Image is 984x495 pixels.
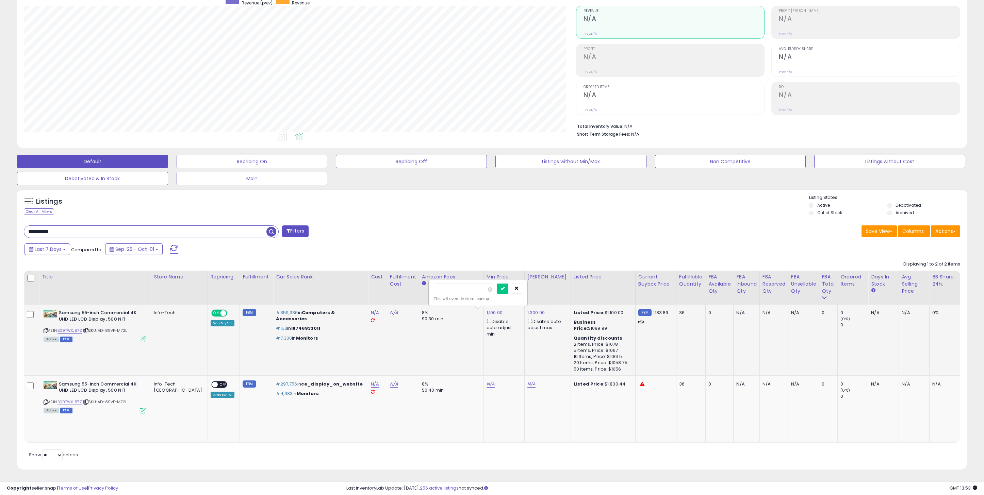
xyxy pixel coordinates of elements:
[779,47,960,51] span: Avg. Buybox Share
[932,381,955,387] div: N/A
[898,225,930,237] button: Columns
[708,310,728,316] div: 0
[779,70,792,74] small: Prev: N/A
[212,310,220,316] span: ON
[390,273,416,288] div: Fulfillment Cost
[371,309,379,316] a: N/A
[679,310,700,316] div: 36
[840,322,868,328] div: 0
[762,273,785,295] div: FBA Reserved Qty
[574,335,630,341] div: :
[44,381,146,413] div: ASIN:
[60,337,72,342] span: FBM
[434,295,522,302] div: This will override store markup
[584,85,765,89] span: Ordered Items
[896,210,914,216] label: Archived
[59,310,142,324] b: Samsung 55-inch Commercial 4K UHD LED LCD Display, 500 NIT
[736,381,754,387] div: N/A
[218,381,229,387] span: OFF
[577,131,630,137] b: Short Term Storage Fees:
[58,485,87,491] a: Terms of Use
[35,246,62,253] span: Last 7 Days
[862,225,897,237] button: Save View
[840,310,868,316] div: 0
[653,309,668,316] span: 1183.89
[902,310,924,316] div: N/A
[574,310,630,316] div: $1,100.00
[902,228,924,235] span: Columns
[791,310,814,316] div: N/A
[276,309,298,316] span: #359,336
[822,381,832,387] div: 0
[871,288,875,294] small: Days In Stock.
[243,273,270,280] div: Fulfillment
[584,47,765,51] span: Profit
[243,380,256,388] small: FBM
[779,32,792,36] small: Prev: N/A
[7,485,32,491] strong: Copyright
[574,366,630,372] div: 50 Items, Price: $1056
[871,310,893,316] div: N/A
[577,123,623,129] b: Total Inventory Value:
[840,393,868,399] div: 0
[708,381,728,387] div: 0
[24,208,54,215] div: Clear All Filters
[390,381,398,388] a: N/A
[584,32,597,36] small: Prev: N/A
[574,360,630,366] div: 20 Items, Price: $1058.75
[422,273,481,280] div: Amazon Fees
[584,15,765,24] h2: N/A
[177,155,328,168] button: Repricing On
[574,381,630,387] div: $1,830.44
[154,381,202,393] div: Info-Tech [GEOGRAPHIC_DATA]
[276,310,363,322] p: in
[24,243,70,255] button: Last 7 Days
[276,391,363,397] p: in
[115,246,154,253] span: Sep-25 - Oct-01
[7,485,118,492] div: seller snap | |
[840,273,865,288] div: Ordered Items
[276,335,292,341] span: #7,300
[840,381,868,387] div: 0
[631,131,639,137] span: N/A
[762,381,783,387] div: N/A
[871,381,893,387] div: N/A
[574,309,605,316] b: Listed Price:
[346,485,977,492] div: Last InventoryLab Update: [DATE], not synced.
[931,225,960,237] button: Actions
[638,273,673,288] div: Current Buybox Price
[779,9,960,13] span: Profit [PERSON_NAME]
[574,335,623,341] b: Quantity discounts
[779,15,960,24] h2: N/A
[679,273,703,288] div: Fulfillable Quantity
[814,155,965,168] button: Listings without Cost
[822,273,835,295] div: FBA Total Qty
[817,210,842,216] label: Out of Stock
[276,309,335,322] span: Computers & Accessories
[655,155,806,168] button: Non Competitive
[950,485,977,491] span: 2025-10-10 13:53 GMT
[211,320,235,326] div: Win BuyBox
[903,261,960,268] div: Displaying 1 to 2 of 2 items
[177,172,328,185] button: Main
[276,325,363,331] p: in
[154,310,202,316] div: Info-Tech
[584,70,597,74] small: Prev: N/A
[779,108,792,112] small: Prev: N/A
[282,225,309,237] button: Filters
[154,273,205,280] div: Store Name
[638,309,652,316] small: FBM
[932,310,955,316] div: 0%
[584,9,765,13] span: Revenue
[226,310,237,316] span: OFF
[83,399,127,405] span: | SKU: AD-89VF-M72L
[817,202,830,208] label: Active
[487,318,519,337] div: Disable auto adjust min
[574,319,596,331] b: Business Price:
[44,310,57,318] img: 417fCcLA4qL._SL40_.jpg
[71,246,102,253] span: Compared to:
[276,381,363,387] p: in
[420,485,459,491] a: 256 active listings
[574,319,630,331] div: $1099.99
[574,381,605,387] b: Listed Price:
